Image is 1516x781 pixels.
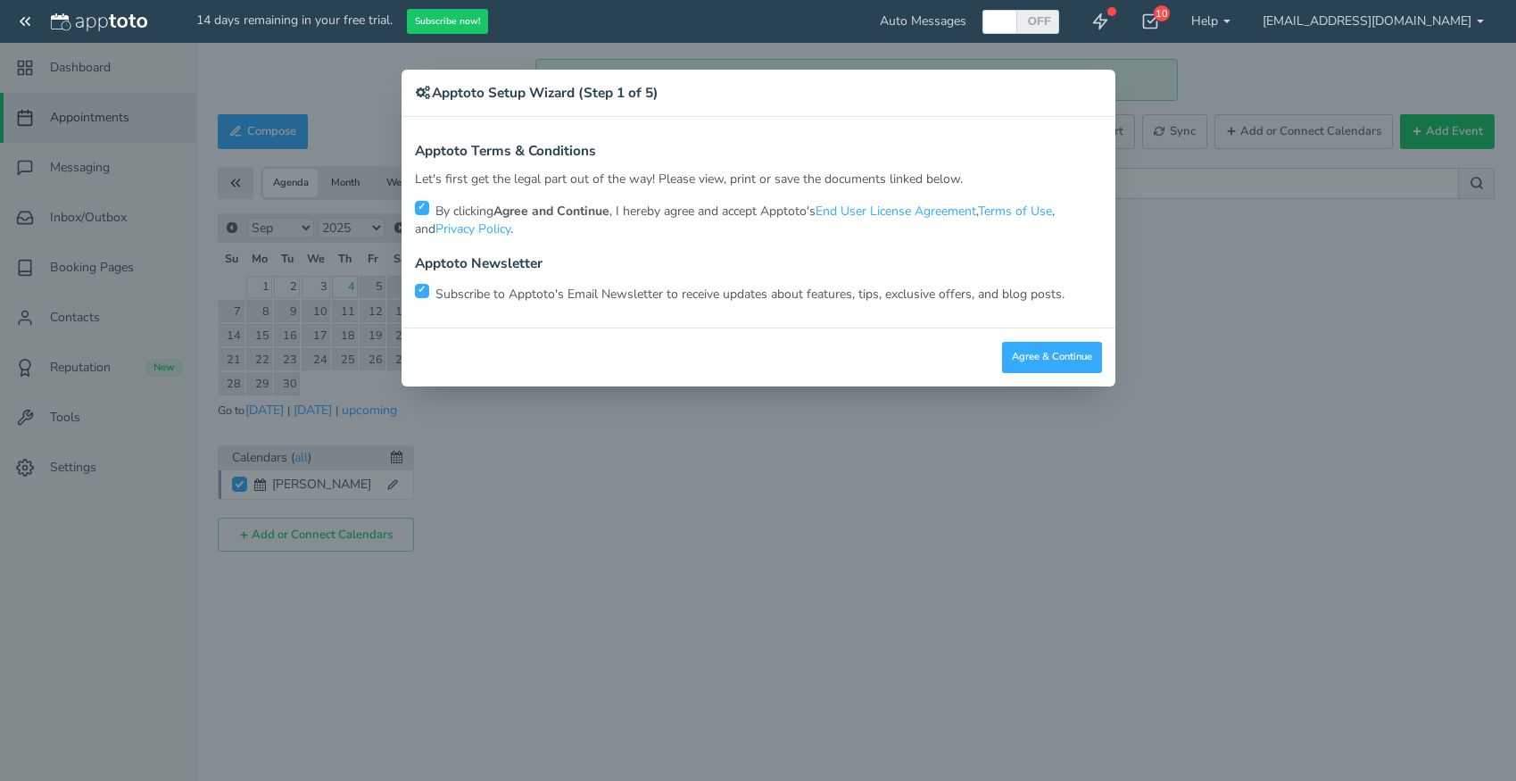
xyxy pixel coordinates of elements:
a: Terms of Use [978,203,1052,220]
button: Agree & Continue [1002,342,1102,373]
a: End User License Agreement [816,203,976,220]
h4: Apptoto Terms & Conditions [415,144,1102,159]
h4: Apptoto Newsletter [415,256,1102,271]
p: Subscribe to Apptoto's Email Newsletter to receive updates about features, tips, exclusive offers... [415,282,1102,303]
h4: Apptoto Setup Wizard (Step 1 of 5) [415,83,1102,103]
strong: Agree and Continue [493,203,609,220]
p: By clicking , I hereby agree and accept Apptoto's , , and . [415,199,1102,238]
a: Privacy Policy [435,220,510,237]
p: Let's first get the legal part out of the way! Please view, print or save the documents linked be... [415,170,1102,188]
